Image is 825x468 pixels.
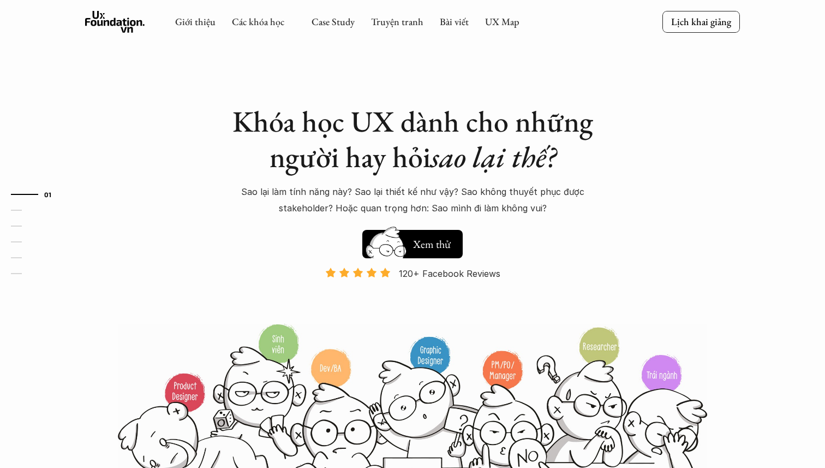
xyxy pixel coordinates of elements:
[399,265,500,282] p: 120+ Facebook Reviews
[312,15,355,28] a: Case Study
[44,191,52,198] strong: 01
[440,15,469,28] a: Bài viết
[222,183,603,217] p: Sao lại làm tính năng này? Sao lại thiết kế như vậy? Sao không thuyết phục được stakeholder? Hoặc...
[315,267,510,322] a: 120+ Facebook Reviews
[11,188,63,201] a: 01
[411,236,452,252] h5: Xem thử
[671,15,731,28] p: Lịch khai giảng
[485,15,519,28] a: UX Map
[222,104,603,175] h1: Khóa học UX dành cho những người hay hỏi
[232,15,284,28] a: Các khóa học
[371,15,423,28] a: Truyện tranh
[431,138,556,176] em: sao lại thế?
[362,224,463,258] a: Xem thử
[662,11,740,32] a: Lịch khai giảng
[175,15,216,28] a: Giới thiệu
